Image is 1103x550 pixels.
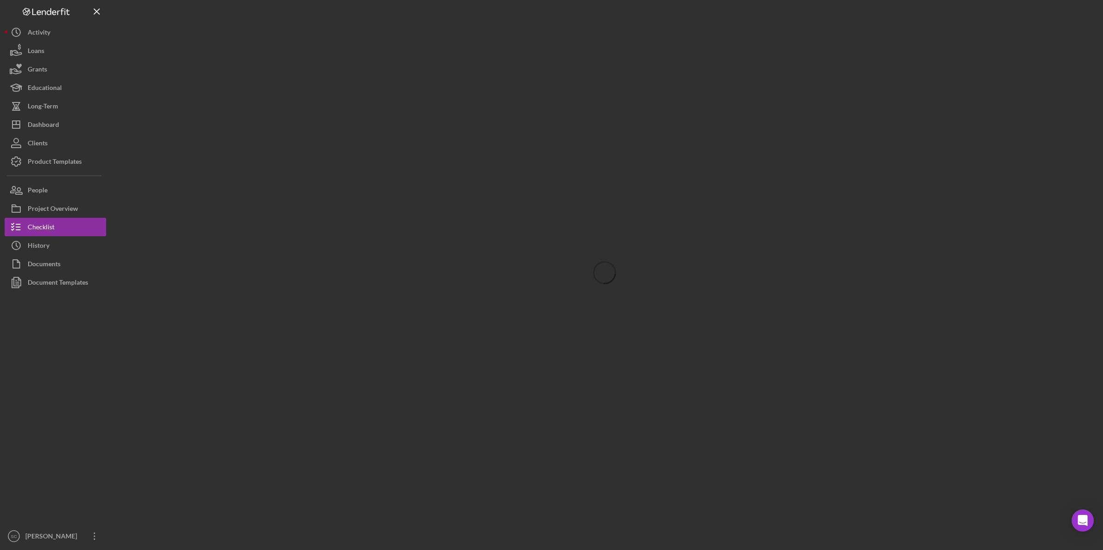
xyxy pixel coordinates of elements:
[28,115,59,136] div: Dashboard
[28,78,62,99] div: Educational
[5,218,106,236] button: Checklist
[1072,509,1094,532] div: Open Intercom Messenger
[5,23,106,42] button: Activity
[5,97,106,115] button: Long-Term
[28,236,49,257] div: History
[5,115,106,134] button: Dashboard
[5,78,106,97] button: Educational
[28,218,54,239] div: Checklist
[5,181,106,199] button: People
[5,134,106,152] button: Clients
[5,255,106,273] button: Documents
[28,181,48,202] div: People
[28,134,48,155] div: Clients
[5,527,106,545] button: SC[PERSON_NAME]
[5,273,106,292] button: Document Templates
[28,97,58,118] div: Long-Term
[5,60,106,78] button: Grants
[5,199,106,218] button: Project Overview
[5,42,106,60] button: Loans
[28,60,47,81] div: Grants
[28,23,50,44] div: Activity
[23,527,83,548] div: [PERSON_NAME]
[5,152,106,171] button: Product Templates
[28,273,88,294] div: Document Templates
[28,199,78,220] div: Project Overview
[5,236,106,255] button: History
[11,534,17,539] text: SC
[28,42,44,62] div: Loans
[28,152,82,173] div: Product Templates
[28,255,60,275] div: Documents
